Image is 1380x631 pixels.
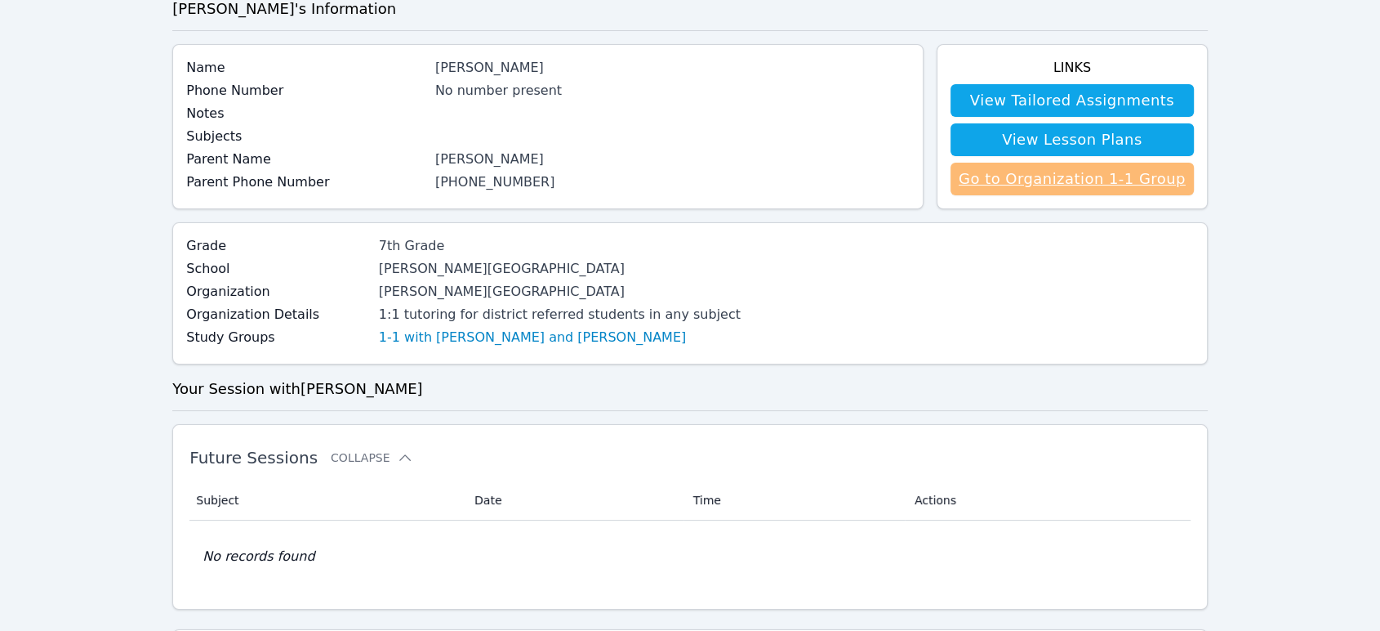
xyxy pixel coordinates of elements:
td: No records found [189,521,1191,593]
label: Parent Name [186,150,425,169]
a: View Lesson Plans [950,123,1194,156]
label: Organization [186,282,369,302]
th: Subject [189,481,465,521]
th: Time [683,481,905,521]
label: Notes [186,104,425,123]
div: 1:1 tutoring for district referred students in any subject [379,305,741,324]
div: No number present [435,81,910,101]
h3: Your Session with [PERSON_NAME] [172,378,1208,401]
a: [PHONE_NUMBER] [435,174,555,190]
div: 7th Grade [379,236,741,256]
a: View Tailored Assignments [950,84,1194,117]
div: [PERSON_NAME][GEOGRAPHIC_DATA] [379,259,741,279]
button: Collapse [331,450,412,466]
a: Go to Organization 1-1 Group [950,163,1194,195]
label: Parent Phone Number [186,172,425,192]
div: [PERSON_NAME] [435,58,910,78]
label: Organization Details [186,305,369,324]
span: Future Sessions [189,448,318,468]
label: Subjects [186,127,425,146]
h4: Links [950,58,1194,78]
label: School [186,259,369,279]
label: Name [186,58,425,78]
label: Grade [186,236,369,256]
div: [PERSON_NAME] [435,150,910,169]
label: Study Groups [186,328,369,347]
label: Phone Number [186,81,425,101]
th: Date [465,481,683,521]
th: Actions [905,481,1191,521]
div: [PERSON_NAME][GEOGRAPHIC_DATA] [379,282,741,302]
a: 1-1 with [PERSON_NAME] and [PERSON_NAME] [379,328,686,347]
